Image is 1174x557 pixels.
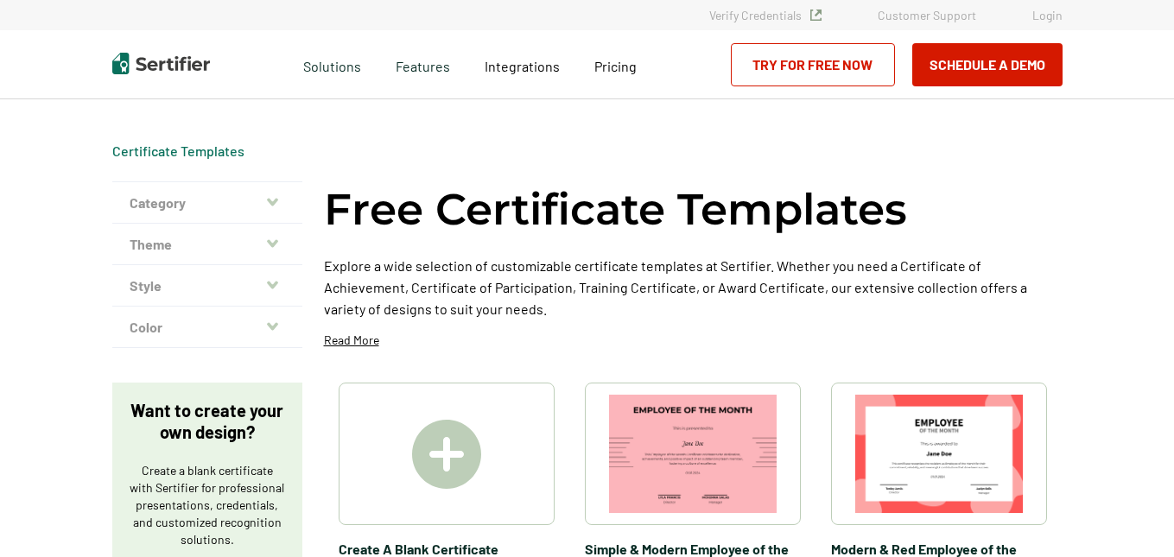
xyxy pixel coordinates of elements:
[112,53,210,74] img: Sertifier | Digital Credentialing Platform
[709,8,822,22] a: Verify Credentials
[1032,8,1063,22] a: Login
[594,58,637,74] span: Pricing
[112,142,244,160] div: Breadcrumb
[810,9,822,21] img: Verified
[324,181,907,237] h1: Free Certificate Templates
[731,43,895,86] a: Try for Free Now
[112,142,244,160] span: Certificate Templates
[324,332,379,349] p: Read More
[609,395,777,513] img: Simple & Modern Employee of the Month Certificate Template
[112,265,302,307] button: Style
[396,54,450,75] span: Features
[412,420,481,489] img: Create A Blank Certificate
[112,224,302,265] button: Theme
[112,142,244,159] a: Certificate Templates
[878,8,976,22] a: Customer Support
[594,54,637,75] a: Pricing
[112,307,302,348] button: Color
[485,58,560,74] span: Integrations
[130,462,285,548] p: Create a blank certificate with Sertifier for professional presentations, credentials, and custom...
[130,400,285,443] p: Want to create your own design?
[324,255,1063,320] p: Explore a wide selection of customizable certificate templates at Sertifier. Whether you need a C...
[112,182,302,224] button: Category
[303,54,361,75] span: Solutions
[485,54,560,75] a: Integrations
[855,395,1023,513] img: Modern & Red Employee of the Month Certificate Template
